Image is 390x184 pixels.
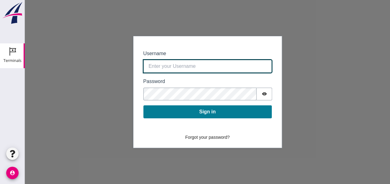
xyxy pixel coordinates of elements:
img: logo-small.a267ee39.svg [1,2,24,24]
button: Forgot your password? [156,132,209,143]
button: Show password [232,88,247,100]
label: Username [119,50,247,57]
input: Enter your Username [119,60,247,73]
label: Password [119,78,247,85]
div: Terminals [3,59,21,63]
button: Sign in [119,105,247,118]
i: account_circle [6,167,19,179]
